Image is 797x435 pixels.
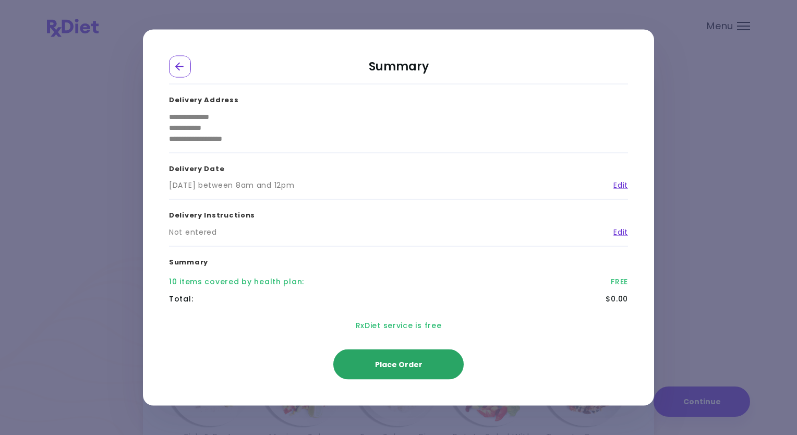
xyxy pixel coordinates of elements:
h3: Summary [169,246,628,273]
div: Go Back [169,56,191,78]
h2: Summary [169,56,628,84]
div: $0.00 [606,294,628,305]
div: Total : [169,294,193,305]
a: Edit [606,226,628,237]
div: RxDiet service is free [169,308,628,344]
div: [DATE] between 8am and 12pm [169,180,294,191]
h3: Delivery Instructions [169,200,628,227]
h3: Delivery Address [169,84,628,112]
span: Place Order [375,359,422,370]
button: Place Order [333,349,464,380]
a: Edit [606,180,628,191]
div: 10 items covered by health plan : [169,276,304,287]
h3: Delivery Date [169,153,628,180]
div: FREE [611,276,628,287]
div: Not entered [169,226,217,237]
